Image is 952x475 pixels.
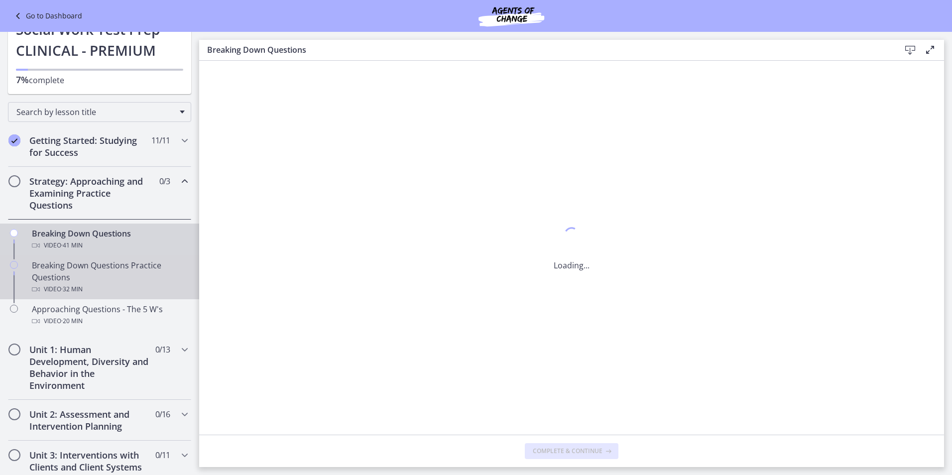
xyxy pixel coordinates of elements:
a: Go to Dashboard [12,10,82,22]
p: complete [16,74,183,86]
h2: Unit 1: Human Development, Diversity and Behavior in the Environment [29,344,151,391]
span: Search by lesson title [16,107,175,118]
i: Completed [8,134,20,146]
div: Approaching Questions - The 5 W's [32,303,187,327]
span: 7% [16,74,29,86]
button: Complete & continue [525,443,618,459]
span: · 41 min [61,239,83,251]
span: Complete & continue [533,447,602,455]
span: · 32 min [61,283,83,295]
h3: Breaking Down Questions [207,44,884,56]
span: 0 / 16 [155,408,170,420]
div: Search by lesson title [8,102,191,122]
div: 1 [554,225,590,247]
span: 0 / 11 [155,449,170,461]
div: Video [32,283,187,295]
h2: Getting Started: Studying for Success [29,134,151,158]
div: Video [32,239,187,251]
span: · 20 min [61,315,83,327]
h2: Strategy: Approaching and Examining Practice Questions [29,175,151,211]
img: Agents of Change [452,4,571,28]
h2: Unit 2: Assessment and Intervention Planning [29,408,151,432]
span: 0 / 3 [159,175,170,187]
span: 11 / 11 [151,134,170,146]
div: Video [32,315,187,327]
p: Loading... [554,259,590,271]
span: 0 / 13 [155,344,170,356]
div: Breaking Down Questions Practice Questions [32,259,187,295]
div: Breaking Down Questions [32,228,187,251]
